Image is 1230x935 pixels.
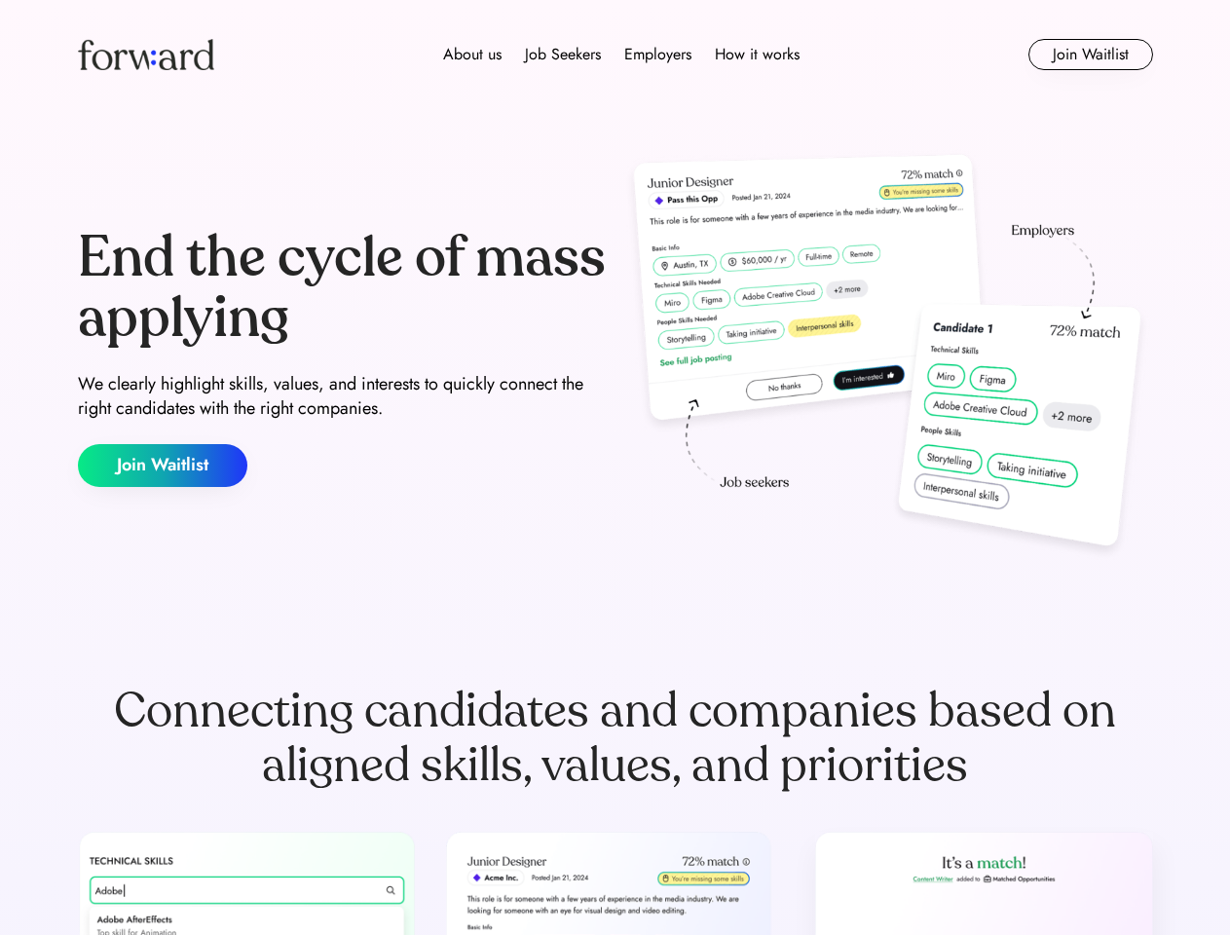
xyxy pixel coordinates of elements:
img: Forward logo [78,39,214,70]
button: Join Waitlist [1028,39,1153,70]
div: How it works [715,43,800,66]
div: Job Seekers [525,43,601,66]
div: About us [443,43,502,66]
div: We clearly highlight skills, values, and interests to quickly connect the right candidates with t... [78,372,608,421]
div: Employers [624,43,691,66]
img: hero-image.png [623,148,1153,567]
button: Join Waitlist [78,444,247,487]
div: End the cycle of mass applying [78,228,608,348]
div: Connecting candidates and companies based on aligned skills, values, and priorities [78,684,1153,793]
